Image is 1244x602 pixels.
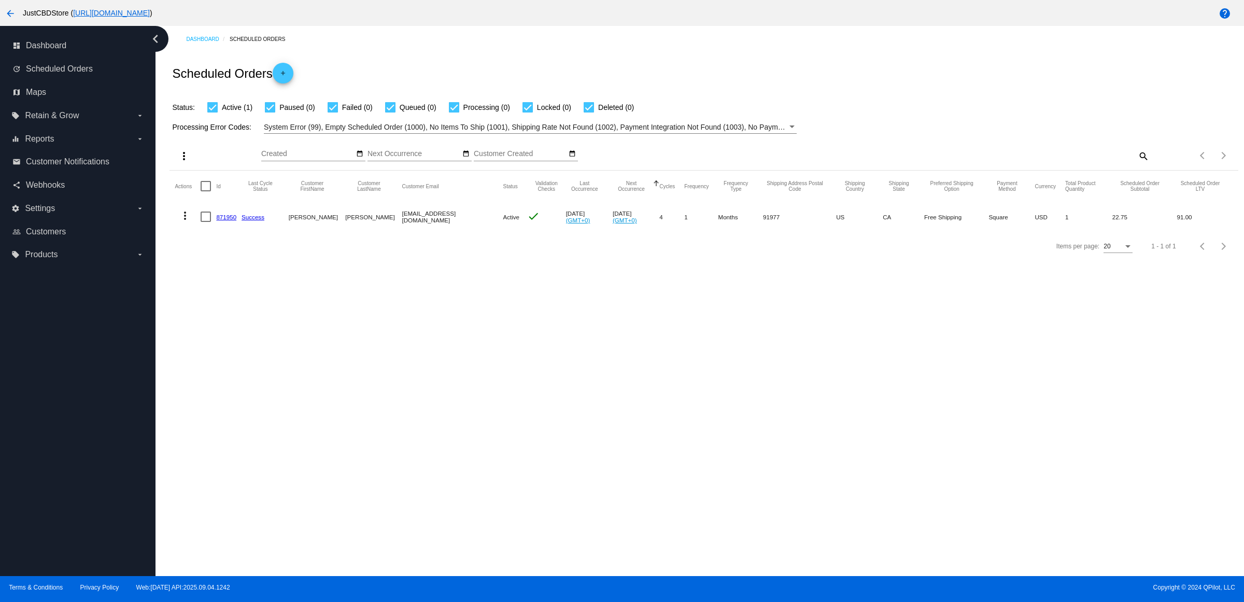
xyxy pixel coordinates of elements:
span: Processing (0) [463,101,510,114]
a: email Customer Notifications [12,153,144,170]
span: Copyright © 2024 QPilot, LLC [631,584,1235,591]
button: Next page [1213,236,1234,257]
i: arrow_drop_down [136,135,144,143]
input: Created [261,150,355,158]
a: update Scheduled Orders [12,61,144,77]
span: Locked (0) [537,101,571,114]
span: Paused (0) [279,101,315,114]
i: chevron_left [147,31,164,47]
i: people_outline [12,228,21,236]
span: Queued (0) [400,101,436,114]
a: Success [242,214,264,220]
button: Previous page [1193,236,1213,257]
i: local_offer [11,111,20,120]
i: arrow_drop_down [136,204,144,213]
mat-cell: USD [1035,202,1066,232]
a: dashboard Dashboard [12,37,144,54]
span: Maps [26,88,46,97]
a: [URL][DOMAIN_NAME] [73,9,150,17]
i: equalizer [11,135,20,143]
mat-cell: [PERSON_NAME] [345,202,402,232]
mat-cell: 91977 [763,202,836,232]
mat-cell: Free Shipping [924,202,988,232]
mat-cell: 91.00 [1177,202,1233,232]
a: 871950 [216,214,236,220]
i: local_offer [11,250,20,259]
mat-icon: date_range [569,150,576,158]
mat-cell: [EMAIL_ADDRESS][DOMAIN_NAME] [402,202,503,232]
mat-header-cell: Actions [175,171,201,202]
mat-header-cell: Total Product Quantity [1065,171,1112,202]
button: Change sorting for NextOccurrenceUtc [613,180,650,192]
mat-select: Filter by Processing Error Codes [264,121,797,134]
mat-header-cell: Validation Checks [527,171,566,202]
a: Web:[DATE] API:2025.09.04.1242 [136,584,230,591]
mat-icon: search [1137,148,1149,164]
button: Change sorting for Id [216,183,220,189]
button: Change sorting for ShippingState [883,180,915,192]
h2: Scheduled Orders [172,63,293,83]
mat-cell: 1 [1065,202,1112,232]
span: Retain & Grow [25,111,79,120]
a: map Maps [12,84,144,101]
span: Settings [25,204,55,213]
a: (GMT+0) [566,217,590,223]
button: Change sorting for LastOccurrenceUtc [566,180,603,192]
mat-icon: more_vert [179,209,191,222]
span: Customers [26,227,66,236]
button: Next page [1213,145,1234,166]
button: Change sorting for Cycles [659,183,675,189]
span: Active (1) [222,101,252,114]
input: Next Occurrence [367,150,461,158]
span: 20 [1104,243,1110,250]
button: Change sorting for CustomerEmail [402,183,439,189]
i: arrow_drop_down [136,250,144,259]
span: Scheduled Orders [26,64,93,74]
a: Dashboard [186,31,230,47]
a: Terms & Conditions [9,584,63,591]
span: Status: [172,103,195,111]
span: Reports [25,134,54,144]
a: Scheduled Orders [230,31,294,47]
mat-cell: 22.75 [1112,202,1177,232]
button: Change sorting for LastProcessingCycleId [242,180,279,192]
mat-cell: Square [988,202,1035,232]
button: Change sorting for FrequencyType [718,180,754,192]
mat-cell: 1 [684,202,718,232]
button: Change sorting for Subtotal [1112,180,1168,192]
i: update [12,65,21,73]
button: Change sorting for ShippingPostcode [763,180,827,192]
span: Deleted (0) [598,101,634,114]
button: Change sorting for CustomerFirstName [289,180,336,192]
button: Previous page [1193,145,1213,166]
mat-icon: date_range [462,150,470,158]
i: dashboard [12,41,21,50]
input: Customer Created [474,150,567,158]
i: arrow_drop_down [136,111,144,120]
mat-cell: 4 [659,202,684,232]
span: Customer Notifications [26,157,109,166]
button: Change sorting for LifetimeValue [1177,180,1224,192]
button: Change sorting for Frequency [684,183,709,189]
button: Change sorting for CustomerLastName [345,180,392,192]
a: share Webhooks [12,177,144,193]
span: Products [25,250,58,259]
mat-icon: help [1219,7,1231,20]
button: Change sorting for CurrencyIso [1035,183,1056,189]
mat-icon: check [527,210,540,222]
span: JustCBDStore ( ) [23,9,152,17]
mat-select: Items per page: [1104,243,1133,250]
span: Dashboard [26,41,66,50]
div: Items per page: [1056,243,1099,250]
a: (GMT+0) [613,217,637,223]
mat-cell: Months [718,202,763,232]
mat-icon: add [277,69,289,82]
a: Privacy Policy [80,584,119,591]
i: settings [11,204,20,213]
a: people_outline Customers [12,223,144,240]
mat-icon: arrow_back [4,7,17,20]
button: Change sorting for Status [503,183,517,189]
span: Failed (0) [342,101,373,114]
mat-cell: [DATE] [613,202,659,232]
mat-cell: US [836,202,883,232]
